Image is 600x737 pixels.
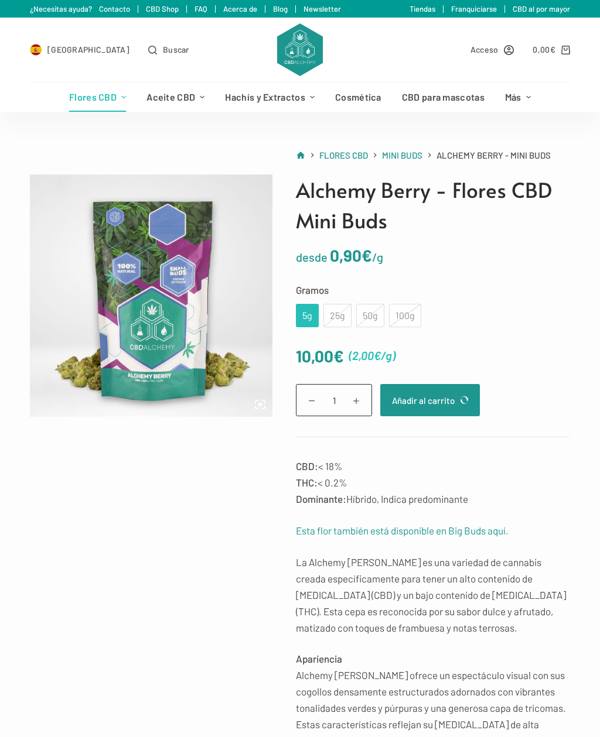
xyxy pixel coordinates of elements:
[303,308,312,323] div: 5g
[513,4,570,13] a: CBD al por mayor
[146,4,179,13] a: CBD Shop
[296,525,509,536] a: Esta flor también está disponible en Big Buds aquí.
[349,346,396,365] span: ( )
[382,148,422,163] a: Mini Buds
[550,44,555,54] span: €
[30,4,130,13] a: ¿Necesitas ayuda? Contacto
[30,43,129,56] a: Select Country
[325,83,392,112] a: Cosmética
[296,460,318,472] strong: CBD:
[47,43,129,56] span: [GEOGRAPHIC_DATA]
[296,282,570,298] label: Gramos
[319,148,368,163] a: Flores CBD
[277,23,323,76] img: CBD Alchemy
[437,148,551,163] span: Alchemy Berry - Mini Buds
[296,384,372,416] input: Cantidad de productos
[319,150,368,160] span: Flores CBD
[533,43,570,56] a: Carro de compra
[380,384,480,416] button: Añadir al carrito
[372,250,383,264] span: /g
[374,348,381,362] span: €
[391,83,495,112] a: CBD para mascotas
[352,348,381,362] bdi: 2,00
[495,83,541,112] a: Más
[148,43,189,56] button: Abrir formulario de búsqueda
[296,346,344,366] bdi: 10,00
[471,43,499,56] span: Acceso
[296,458,570,507] p: < 18% < 0.2% Híbrido, Indica predominante
[533,44,555,54] bdi: 0,00
[333,346,344,366] span: €
[296,653,342,664] strong: Apariencia
[362,245,372,265] span: €
[296,554,570,636] p: La Alchemy [PERSON_NAME] es una variedad de cannabis creada específicamente para tener un alto co...
[304,4,341,13] a: Newsletter
[215,83,325,112] a: Hachís y Extractos
[296,174,570,236] h1: Alchemy Berry - Flores CBD Mini Buds
[223,4,257,13] a: Acerca de
[471,43,514,56] a: Acceso
[59,83,137,112] a: Flores CBD
[273,4,288,13] a: Blog
[59,83,541,112] nav: Menú de cabecera
[30,44,42,56] img: ES Flag
[163,43,189,56] span: Buscar
[410,4,435,13] a: Tiendas
[330,245,372,265] bdi: 0,90
[195,4,207,13] a: FAQ
[296,493,346,505] strong: Dominante:
[382,150,422,160] span: Mini Buds
[296,250,328,264] span: desde
[137,83,215,112] a: Aceite CBD
[451,4,497,13] a: Franquiciarse
[296,477,318,488] strong: THC:
[30,174,272,417] img: smallbuds-alchemyberry-doypack
[381,348,392,362] span: /g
